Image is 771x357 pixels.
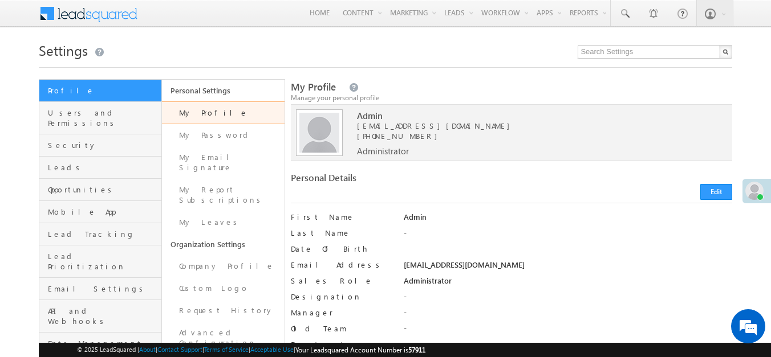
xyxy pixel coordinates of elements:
[162,124,285,146] a: My Password
[291,307,393,318] label: Manager
[162,299,285,322] a: Request History
[404,276,732,292] div: Administrator
[291,93,733,103] div: Manage your personal profile
[404,212,732,228] div: Admin
[48,162,159,173] span: Leads
[39,157,161,179] a: Leads
[295,346,425,354] span: Your Leadsquared Account Number is
[162,277,285,299] a: Custom Logo
[39,300,161,333] a: API and Webhooks
[291,212,393,222] label: First Name
[139,346,156,353] a: About
[404,260,732,276] div: [EMAIL_ADDRESS][DOMAIN_NAME]
[48,229,159,239] span: Lead Tracking
[357,110,711,121] span: Admin
[48,306,159,326] span: API and Webhooks
[48,284,159,294] span: Email Settings
[48,184,159,195] span: Opportunities
[404,339,732,355] div: -
[357,121,711,131] span: [EMAIL_ADDRESS][DOMAIN_NAME]
[357,146,409,156] span: Administrator
[291,260,393,270] label: Email Address
[291,173,506,188] div: Personal Details
[39,245,161,278] a: Lead Prioritization
[408,346,425,354] span: 57911
[162,211,285,233] a: My Leaves
[204,346,249,353] a: Terms of Service
[39,102,161,134] a: Users and Permissions
[291,80,336,93] span: My Profile
[48,207,159,217] span: Mobile App
[48,140,159,150] span: Security
[162,80,285,101] a: Personal Settings
[39,134,161,157] a: Security
[39,201,161,223] a: Mobile App
[357,131,443,141] span: [PHONE_NUMBER]
[162,179,285,211] a: My Report Subscriptions
[291,276,393,286] label: Sales Role
[48,85,159,96] span: Profile
[578,45,732,59] input: Search Settings
[39,41,88,59] span: Settings
[157,346,202,353] a: Contact Support
[39,179,161,201] a: Opportunities
[404,292,732,307] div: -
[291,339,393,350] label: Department
[39,223,161,245] a: Lead Tracking
[404,307,732,323] div: -
[291,323,393,334] label: Old Team
[291,228,393,238] label: Last Name
[162,146,285,179] a: My Email Signature
[404,323,732,339] div: -
[700,184,732,200] button: Edit
[291,244,393,254] label: Date Of Birth
[48,108,159,128] span: Users and Permissions
[162,255,285,277] a: Company Profile
[39,80,161,102] a: Profile
[39,278,161,300] a: Email Settings
[77,344,425,355] span: © 2025 LeadSquared | | | | |
[162,101,285,124] a: My Profile
[291,292,393,302] label: Designation
[162,233,285,255] a: Organization Settings
[162,322,285,354] a: Advanced Configuration
[404,228,732,244] div: -
[250,346,294,353] a: Acceptable Use
[48,251,159,272] span: Lead Prioritization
